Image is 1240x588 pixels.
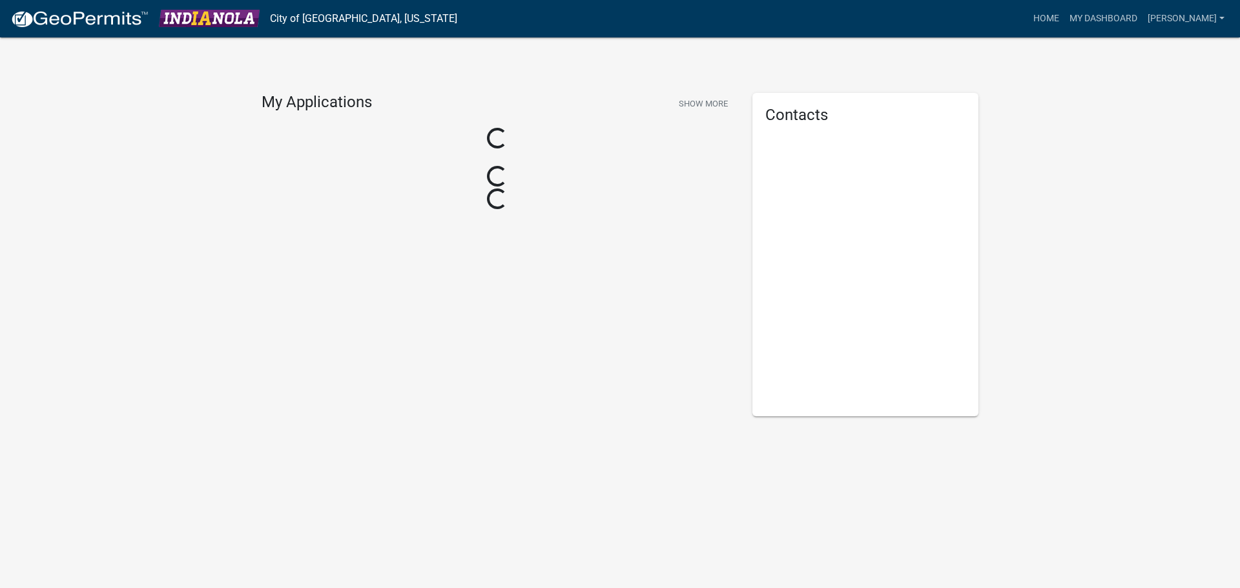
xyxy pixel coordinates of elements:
[1064,6,1142,31] a: My Dashboard
[159,10,260,27] img: City of Indianola, Iowa
[1028,6,1064,31] a: Home
[1142,6,1230,31] a: [PERSON_NAME]
[765,106,966,125] h5: Contacts
[262,93,372,112] h4: My Applications
[270,8,457,30] a: City of [GEOGRAPHIC_DATA], [US_STATE]
[674,93,733,114] button: Show More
